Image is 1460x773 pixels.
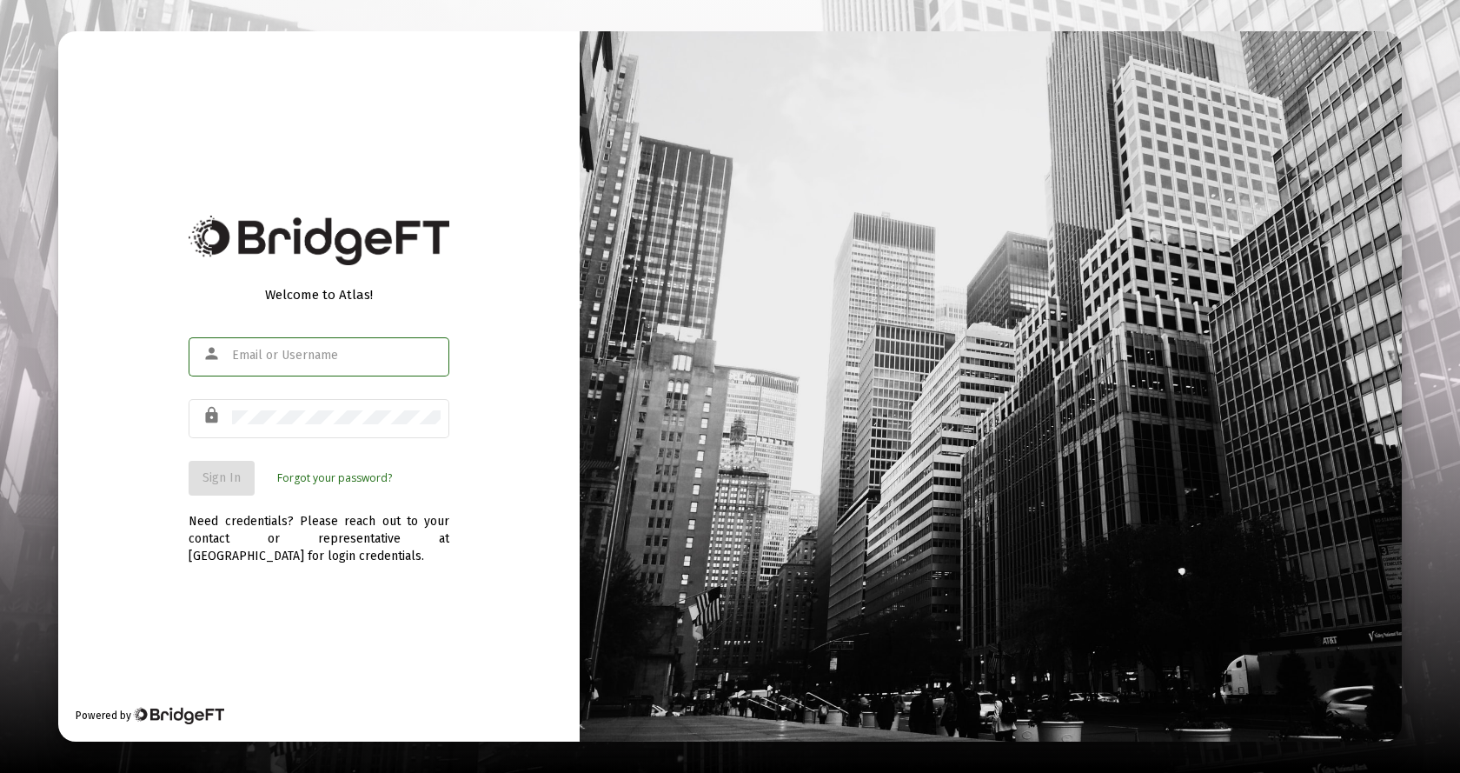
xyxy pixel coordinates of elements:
div: Powered by [76,707,224,724]
a: Forgot your password? [277,470,392,487]
mat-icon: person [202,343,223,364]
img: Bridge Financial Technology Logo [133,707,224,724]
span: Sign In [202,470,241,485]
div: Need credentials? Please reach out to your contact or representative at [GEOGRAPHIC_DATA] for log... [189,496,449,565]
img: Bridge Financial Technology Logo [189,216,449,265]
mat-icon: lock [202,405,223,426]
div: Welcome to Atlas! [189,286,449,303]
button: Sign In [189,461,255,496]
input: Email or Username [232,349,441,363]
